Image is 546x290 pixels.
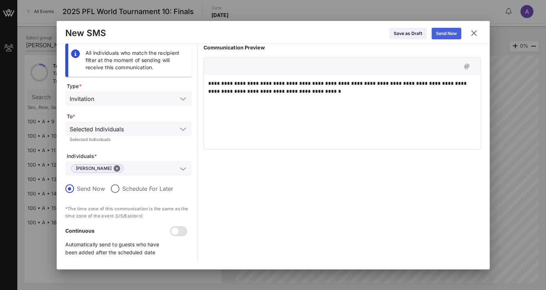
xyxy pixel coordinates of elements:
div: Selected Individuals [70,137,187,142]
label: Schedule For Later [122,185,173,192]
label: Send Now [77,185,105,192]
p: Automatically send to guests who have been added after the scheduled date [65,241,171,256]
div: Send Now [436,30,457,37]
div: Selected Individuals [65,122,192,136]
button: Send Now [432,28,461,39]
button: Save as Draft [389,28,427,39]
button: Close [114,165,120,172]
p: *The time zone of this communication is the same as the time zone of the event (US/Eastern) [65,205,192,220]
div: Save as Draft [394,30,422,37]
div: All individuals who match the recipient filter at the moment of sending will receive this communi... [86,49,186,71]
span: Individuals [67,153,192,160]
span: Type [67,83,192,90]
span: [PERSON_NAME] [76,164,119,172]
p: Communication Preview [204,44,481,52]
div: Selected Individuals [70,126,124,132]
div: Invitation [65,91,192,106]
span: To [67,113,192,120]
div: New SMS [65,28,106,39]
div: Invitation [70,96,94,102]
p: Continuous [65,227,171,235]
